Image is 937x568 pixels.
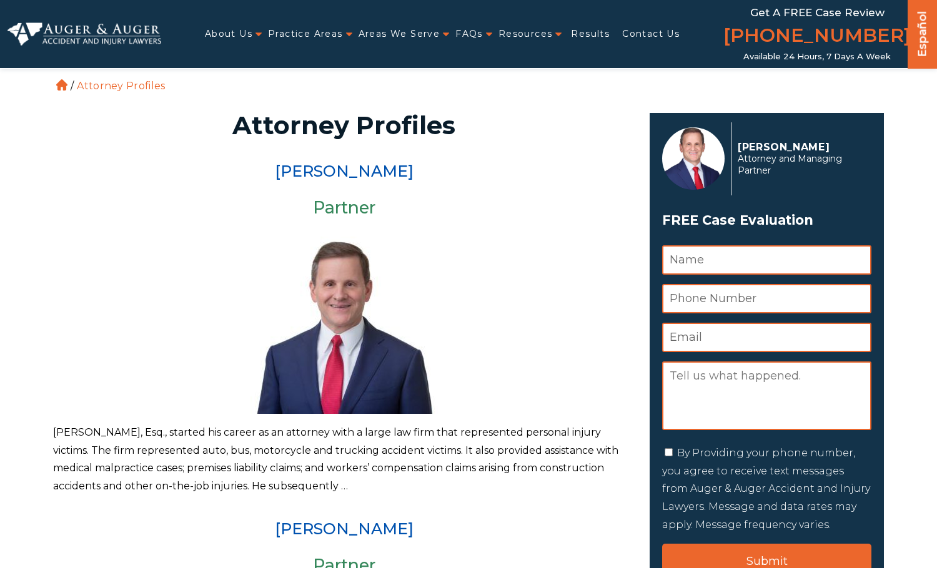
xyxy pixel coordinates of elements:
a: Areas We Serve [359,21,440,47]
a: Results [571,21,610,47]
img: Auger & Auger Accident and Injury Lawyers Logo [7,22,161,46]
a: About Us [205,21,252,47]
a: Practice Areas [268,21,343,47]
p: [PERSON_NAME] [738,141,865,153]
span: FREE Case Evaluation [662,208,871,232]
span: Attorney and Managing Partner [738,153,865,177]
h3: Partner [53,198,635,217]
a: FAQs [455,21,483,47]
a: [PHONE_NUMBER] [723,22,911,52]
span: Get a FREE Case Review [750,6,885,19]
p: [PERSON_NAME], Esq., started his career as an attorney with a large law firm that represented per... [53,424,635,496]
h1: Attorney Profiles [61,113,627,138]
li: Attorney Profiles [74,80,168,92]
input: Name [662,245,871,275]
label: By Providing your phone number, you agree to receive text messages from Auger & Auger Accident an... [662,447,870,531]
img: Herbert Auger [662,127,725,190]
a: [PERSON_NAME] [275,519,414,538]
input: Email [662,323,871,352]
a: Contact Us [622,21,680,47]
a: Resources [498,21,553,47]
a: Home [56,79,67,91]
a: [PERSON_NAME] [275,162,414,180]
input: Phone Number [662,284,871,313]
span: Available 24 Hours, 7 Days a Week [743,52,891,62]
img: Herbert Auger [250,227,438,414]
